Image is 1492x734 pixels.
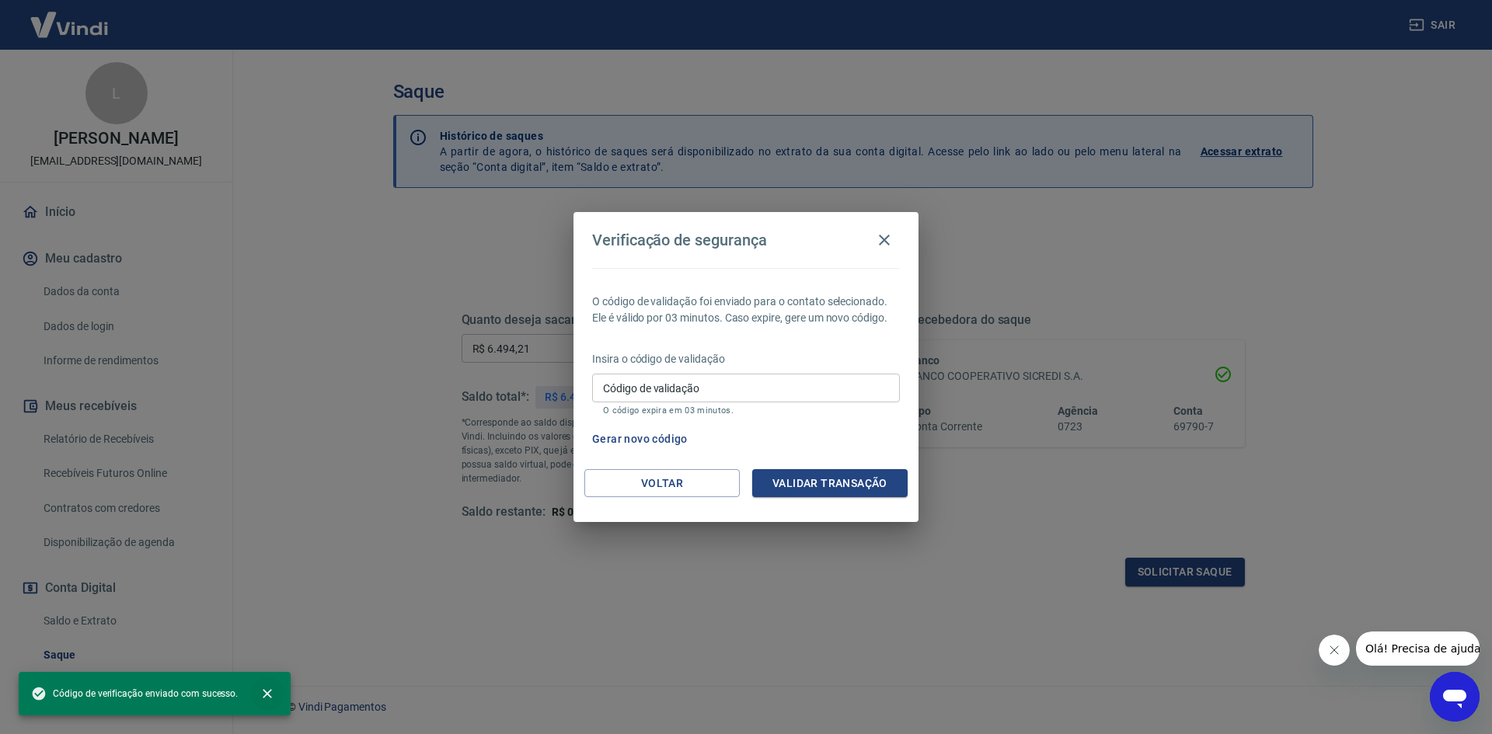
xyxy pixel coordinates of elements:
p: O código expira em 03 minutos. [603,405,889,416]
button: close [250,677,284,711]
h4: Verificação de segurança [592,231,767,249]
span: Código de verificação enviado com sucesso. [31,686,238,701]
button: Validar transação [752,469,908,498]
iframe: Botão para abrir a janela de mensagens [1430,672,1480,722]
p: O código de validação foi enviado para o contato selecionado. Ele é válido por 03 minutos. Caso e... [592,294,900,326]
span: Olá! Precisa de ajuda? [9,11,131,23]
iframe: Fechar mensagem [1319,635,1350,666]
iframe: Mensagem da empresa [1356,631,1480,666]
button: Gerar novo código [586,425,694,454]
button: Voltar [584,469,740,498]
p: Insira o código de validação [592,351,900,367]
